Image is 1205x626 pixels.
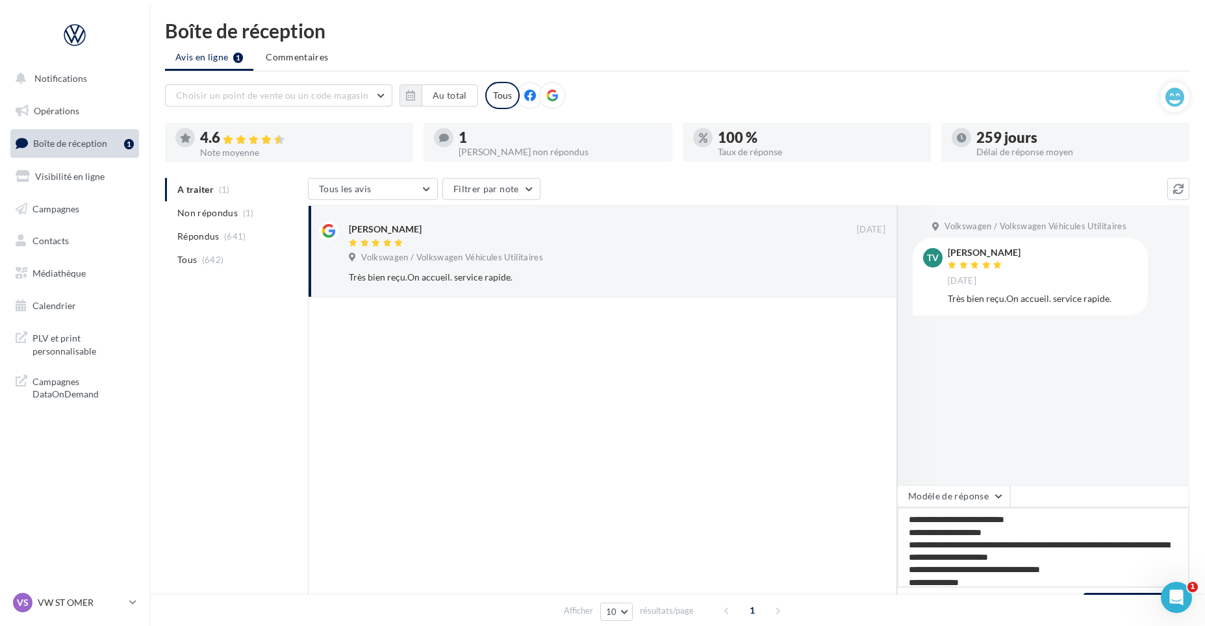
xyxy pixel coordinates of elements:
div: [PERSON_NAME] [349,223,422,236]
div: [PERSON_NAME] [948,248,1021,257]
div: 100 % [718,131,920,145]
span: Opérations [34,105,79,116]
button: Tous les avis [308,178,438,200]
div: 4.6 [200,131,403,145]
span: Répondus [177,230,220,243]
a: Boîte de réception1 [8,129,142,157]
span: 1 [1187,582,1198,592]
span: Visibilité en ligne [35,171,105,182]
span: 10 [606,607,617,617]
button: Modèle de réponse [897,485,1010,507]
a: VS VW ST OMER [10,590,139,615]
iframe: Intercom live chat [1161,582,1192,613]
a: Médiathèque [8,260,142,287]
div: 1 [124,139,134,149]
div: 1 [459,131,661,145]
span: (1) [243,208,254,218]
div: Taux de réponse [718,147,920,156]
span: Tous les avis [319,183,372,194]
button: Au total [400,84,478,106]
span: TV [927,251,939,264]
span: (642) [202,255,224,265]
span: VS [17,596,29,609]
span: Calendrier [32,300,76,311]
a: Calendrier [8,292,142,319]
button: Choisir un point de vente ou un code magasin [165,84,392,106]
span: Afficher [564,605,593,617]
div: 259 jours [976,131,1179,145]
div: Délai de réponse moyen [976,147,1179,156]
button: Au total [422,84,478,106]
span: Médiathèque [32,268,86,279]
span: Campagnes DataOnDemand [32,373,134,401]
div: Très bien reçu.On accueil. service rapide. [349,271,801,284]
span: Volkswagen / Volkswagen Véhicules Utilitaires [361,252,543,264]
div: Boîte de réception [165,21,1189,40]
span: Boîte de réception [33,138,107,149]
a: Contacts [8,227,142,255]
button: 10 [600,603,633,621]
a: Opérations [8,97,142,125]
span: Non répondus [177,207,238,219]
a: PLV et print personnalisable [8,324,142,362]
span: Commentaires [266,51,328,64]
a: Campagnes [8,195,142,223]
div: Tous [485,82,520,109]
button: Filtrer par note [442,178,540,200]
div: Très bien reçu.On accueil. service rapide. [948,292,1137,305]
p: VW ST OMER [38,596,124,609]
span: [DATE] [857,224,885,236]
span: Tous [177,253,197,266]
span: 1 [742,600,763,621]
span: Choisir un point de vente ou un code magasin [176,90,368,101]
span: Notifications [34,73,87,84]
span: Contacts [32,235,69,246]
span: (641) [224,231,246,242]
button: Poster ma réponse [1084,593,1184,615]
div: [PERSON_NAME] non répondus [459,147,661,156]
a: Campagnes DataOnDemand [8,368,142,406]
button: Notifications [8,65,136,92]
span: résultats/page [640,605,694,617]
span: Campagnes [32,203,79,214]
span: Volkswagen / Volkswagen Véhicules Utilitaires [945,221,1126,232]
span: PLV et print personnalisable [32,329,134,357]
span: [DATE] [948,275,976,287]
a: Visibilité en ligne [8,163,142,190]
div: Note moyenne [200,148,403,157]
